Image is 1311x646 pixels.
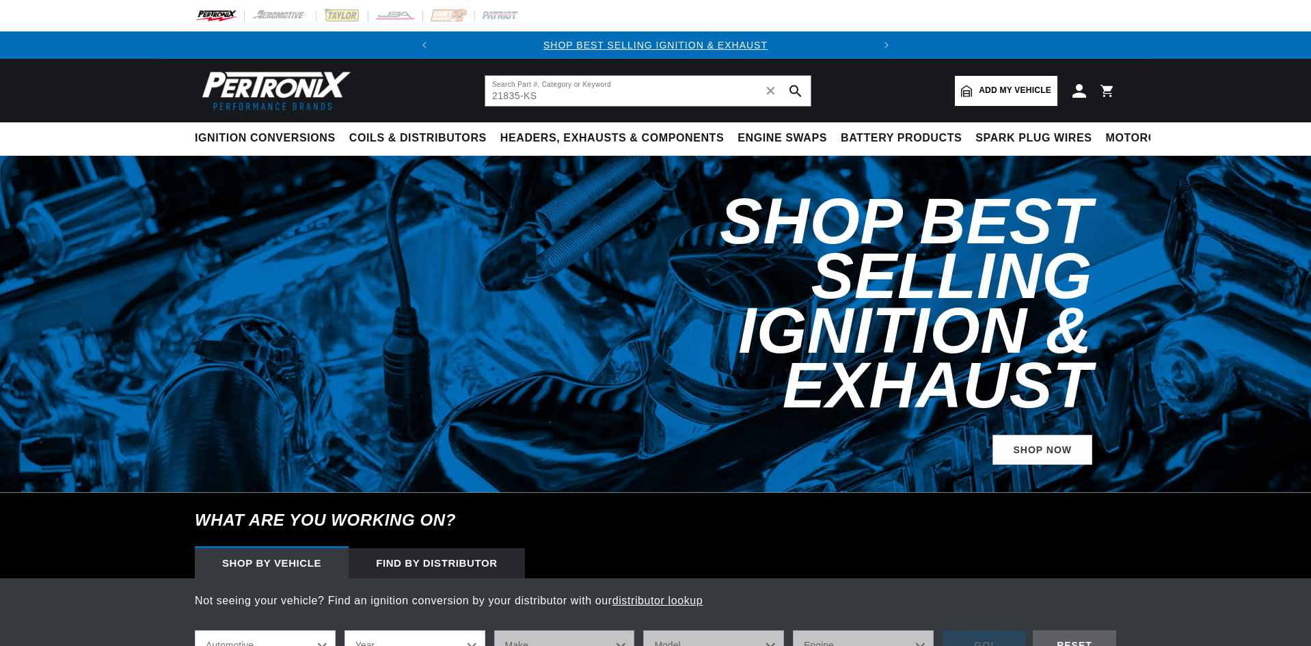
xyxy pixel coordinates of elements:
span: Headers, Exhausts & Components [500,131,724,146]
summary: Battery Products [834,122,969,154]
button: search button [781,76,811,106]
summary: Ignition Conversions [195,122,342,154]
div: 1 of 2 [438,38,873,53]
a: SHOP NOW [992,435,1092,466]
div: Announcement [438,38,873,53]
h6: What are you working on? [161,493,1150,548]
summary: Coils & Distributors [342,122,494,154]
summary: Engine Swaps [731,122,834,154]
span: Ignition Conversions [195,131,336,146]
a: SHOP BEST SELLING IGNITION & EXHAUST [543,40,768,51]
h2: Shop Best Selling Ignition & Exhaust [508,194,1092,413]
span: Add my vehicle [979,84,1051,97]
a: distributor lookup [612,595,703,606]
span: Engine Swaps [738,131,827,146]
summary: Motorcycle [1099,122,1194,154]
input: Search Part #, Category or Keyword [485,76,811,106]
button: Translation missing: en.sections.announcements.next_announcement [873,31,900,59]
summary: Spark Plug Wires [969,122,1098,154]
span: Spark Plug Wires [975,131,1092,146]
button: Translation missing: en.sections.announcements.previous_announcement [411,31,438,59]
slideshow-component: Translation missing: en.sections.announcements.announcement_bar [161,31,1150,59]
div: Shop by vehicle [195,548,349,578]
img: Pertronix [195,67,352,114]
div: Find by Distributor [349,548,525,578]
a: Add my vehicle [955,76,1057,106]
p: Not seeing your vehicle? Find an ignition conversion by your distributor with our [195,592,1116,610]
span: Coils & Distributors [349,131,487,146]
span: Motorcycle [1106,131,1187,146]
span: Battery Products [841,131,962,146]
summary: Headers, Exhausts & Components [494,122,731,154]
